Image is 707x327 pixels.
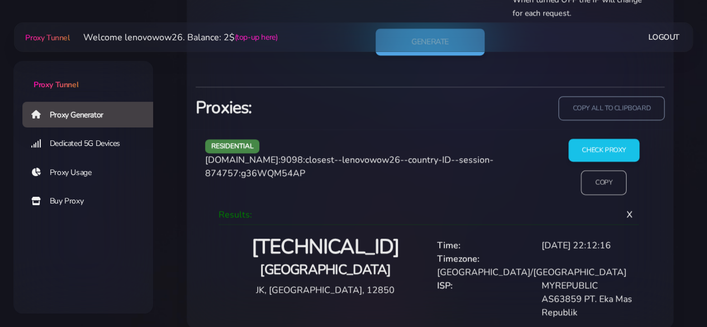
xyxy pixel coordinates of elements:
[227,234,424,260] h2: [TECHNICAL_ID]
[205,154,494,179] span: [DOMAIN_NAME]:9098:closest--lenovowow26--country-ID--session-874757:g36WQM54AP
[535,279,639,292] div: MYREPUBLIC
[22,160,162,186] a: Proxy Usage
[196,96,424,119] h3: Proxies:
[535,239,639,252] div: [DATE] 22:12:16
[648,27,680,48] a: Logout
[22,102,162,127] a: Proxy Generator
[70,31,278,44] li: Welcome lenovowow26. Balance: 2$
[618,200,642,230] span: X
[227,260,424,279] h4: [GEOGRAPHIC_DATA]
[34,79,78,90] span: Proxy Tunnel
[22,217,162,243] a: Account Top Up
[653,273,693,313] iframe: Webchat Widget
[22,131,162,157] a: Dedicated 5G Devices
[23,29,69,46] a: Proxy Tunnel
[430,239,535,252] div: Time:
[430,252,640,266] div: Timezone:
[558,96,665,120] input: copy all to clipboard
[430,279,535,292] div: ISP:
[25,32,69,43] span: Proxy Tunnel
[568,139,639,162] input: Check Proxy
[205,139,260,153] span: residential
[581,170,627,195] input: Copy
[535,292,639,319] div: AS63859 PT. Eka Mas Republik
[22,188,162,214] a: Buy Proxy
[13,61,153,91] a: Proxy Tunnel
[219,208,252,221] span: Results:
[235,31,278,43] a: (top-up here)
[256,284,395,296] span: JK, [GEOGRAPHIC_DATA], 12850
[430,266,640,279] div: [GEOGRAPHIC_DATA]/[GEOGRAPHIC_DATA]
